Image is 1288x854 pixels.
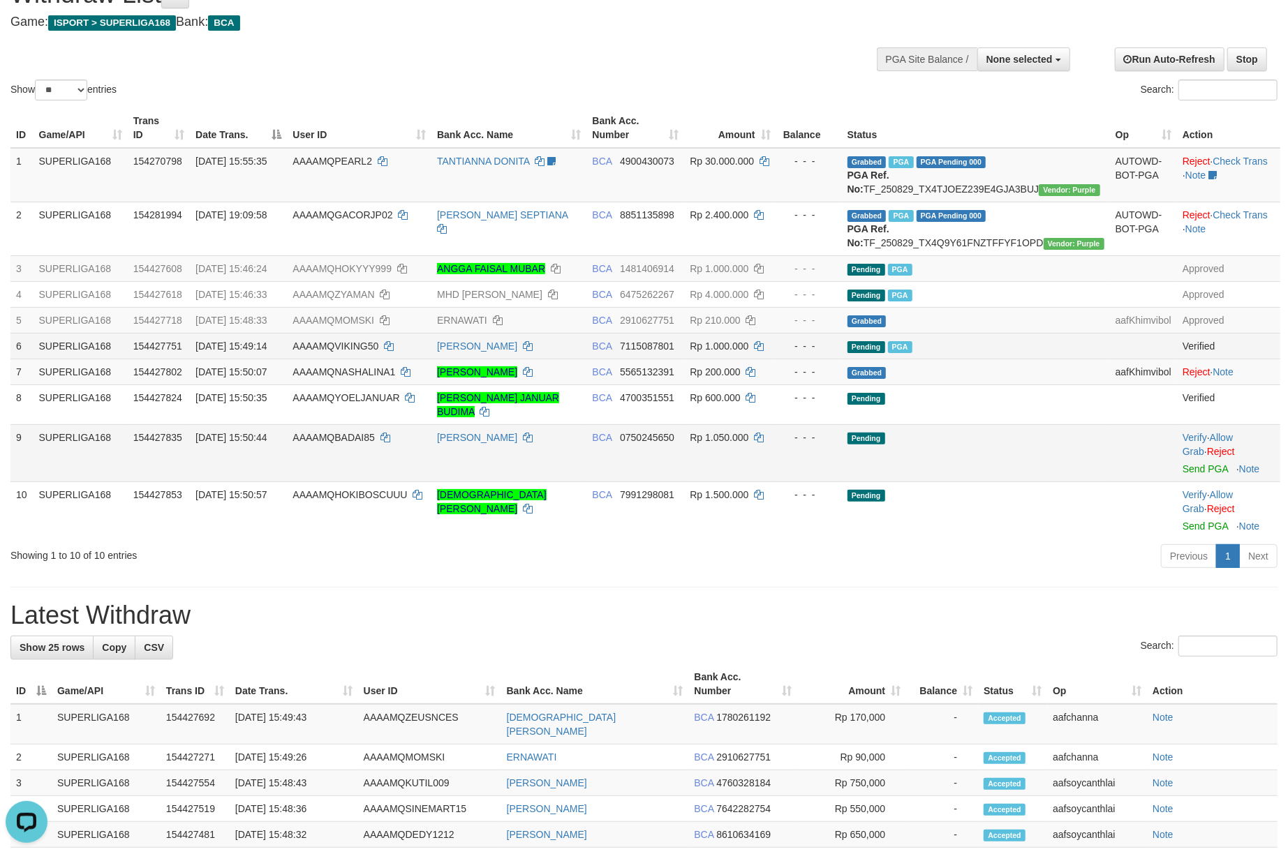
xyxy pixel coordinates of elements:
td: 9 [10,424,34,481]
a: Note [1153,829,1174,840]
span: BCA [592,392,612,403]
span: [DATE] 15:49:14 [195,340,267,352]
td: SUPERLIGA168 [34,202,128,255]
div: - - - [782,391,836,405]
span: BCA [592,340,612,352]
span: Vendor URL: https://trx4.1velocity.biz [1044,238,1104,250]
span: Marked by aafmaleo [889,156,913,168]
td: SUPERLIGA168 [34,148,128,202]
td: AUTOWD-BOT-PGA [1110,148,1177,202]
a: Note [1185,223,1206,234]
span: Grabbed [847,156,887,168]
td: SUPERLIGA168 [52,822,161,848]
th: Amount: activate to sort column ascending [684,108,776,148]
a: Run Auto-Refresh [1115,47,1224,71]
th: Game/API: activate to sort column ascending [52,664,161,704]
td: [DATE] 15:48:32 [230,822,358,848]
td: SUPERLIGA168 [52,704,161,744]
span: PGA Pending [917,156,986,168]
span: Copy 4760328184 to clipboard [716,777,771,788]
td: aafsoycanthlai [1047,770,1147,796]
span: Copy 7991298081 to clipboard [620,489,674,500]
a: CSV [135,636,173,659]
td: TF_250829_TX4Q9Y61FNZTFFYF1OPD [842,202,1110,255]
a: 1 [1216,544,1240,568]
a: [PERSON_NAME] JANUAR BUDIMA [437,392,559,417]
a: Previous [1161,544,1217,568]
th: ID: activate to sort column descending [10,664,52,704]
a: Reject [1183,156,1211,167]
th: Op: activate to sort column ascending [1047,664,1147,704]
span: CSV [144,642,164,653]
td: SUPERLIGA168 [52,796,161,822]
span: 154427802 [133,366,182,377]
span: 154427824 [133,392,182,403]
span: Rp 200.000 [690,366,740,377]
td: · · [1177,481,1280,539]
span: None selected [986,54,1053,65]
th: Date Trans.: activate to sort column ascending [230,664,358,704]
a: Note [1239,463,1260,474]
span: Copy 0750245650 to clipboard [620,432,674,443]
th: Status [842,108,1110,148]
span: Pending [847,290,885,301]
th: Bank Acc. Name: activate to sort column ascending [501,664,689,704]
td: TF_250829_TX4TJOEZ239E4GJA3BUJ [842,148,1110,202]
span: BCA [694,712,713,723]
a: Copy [93,636,135,659]
div: - - - [782,154,836,168]
td: Rp 750,000 [797,770,906,796]
a: Reject [1207,446,1235,457]
span: Grabbed [847,210,887,222]
span: Rp 210.000 [690,315,740,326]
td: [DATE] 15:49:43 [230,704,358,744]
span: [DATE] 19:09:58 [195,209,267,220]
td: 154427481 [161,822,230,848]
span: Pending [847,393,885,405]
th: Date Trans.: activate to sort column descending [190,108,287,148]
div: - - - [782,313,836,327]
td: [DATE] 15:49:26 [230,744,358,770]
td: AAAAMQSINEMART15 [358,796,501,822]
a: Send PGA [1183,520,1228,532]
span: 154427608 [133,263,182,274]
span: Accepted [984,804,1026,816]
span: 154427718 [133,315,182,326]
span: Copy 4700351551 to clipboard [620,392,674,403]
h4: Game: Bank: [10,15,845,29]
td: Rp 90,000 [797,744,906,770]
td: · · [1177,202,1280,255]
span: [DATE] 15:46:33 [195,289,267,300]
td: SUPERLIGA168 [34,307,128,333]
td: 3 [10,255,34,281]
td: 10 [10,481,34,539]
a: [PERSON_NAME] [437,432,517,443]
span: BCA [694,751,713,763]
a: [PERSON_NAME] SEPTIANA [437,209,568,220]
td: aafsoycanthlai [1047,822,1147,848]
td: 1 [10,148,34,202]
div: - - - [782,339,836,353]
div: - - - [782,430,836,444]
span: [DATE] 15:50:44 [195,432,267,443]
th: User ID: activate to sort column ascending [287,108,431,148]
td: SUPERLIGA168 [34,281,128,307]
td: Verified [1177,384,1280,424]
span: Grabbed [847,315,887,327]
span: PGA Pending [917,210,986,222]
span: ISPORT > SUPERLIGA168 [48,15,176,31]
span: BCA [694,829,713,840]
span: Copy 1780261192 to clipboard [716,712,771,723]
a: ANGGA FAISAL MUBAR [437,263,545,274]
a: Verify [1183,432,1207,443]
a: Allow Grab [1183,432,1233,457]
td: - [906,822,978,848]
span: [DATE] 15:50:57 [195,489,267,500]
span: Accepted [984,830,1026,841]
th: Balance [776,108,842,148]
a: [DEMOGRAPHIC_DATA][PERSON_NAME] [437,489,547,514]
td: 1 [10,704,52,744]
span: BCA [592,432,612,443]
span: Show 25 rows [20,642,84,653]
h1: Latest Withdraw [10,601,1278,629]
